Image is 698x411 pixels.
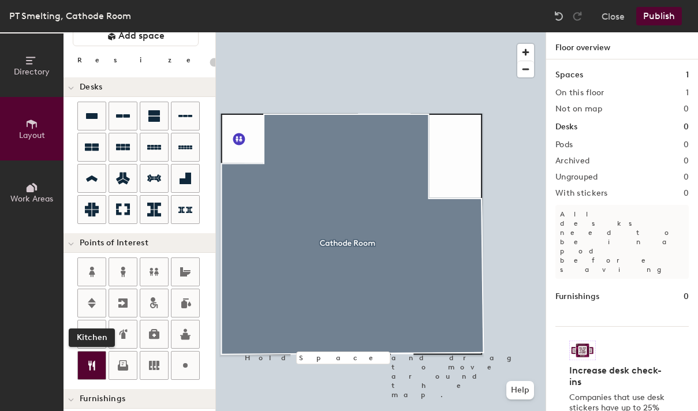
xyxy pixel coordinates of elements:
[555,189,608,198] h2: With stickers
[14,67,50,77] span: Directory
[636,7,682,25] button: Publish
[555,69,583,81] h1: Spaces
[506,381,534,399] button: Help
[555,121,577,133] h1: Desks
[19,130,45,140] span: Layout
[555,156,589,166] h2: Archived
[569,365,668,388] h4: Increase desk check-ins
[555,88,604,98] h2: On this floor
[10,194,53,204] span: Work Areas
[80,238,148,248] span: Points of Interest
[684,140,689,150] h2: 0
[555,205,689,279] p: All desks need to be in a pod before saving
[684,173,689,182] h2: 0
[555,290,599,303] h1: Furnishings
[73,25,199,46] button: Add space
[684,104,689,114] h2: 0
[684,156,689,166] h2: 0
[572,10,583,22] img: Redo
[684,290,689,303] h1: 0
[77,351,106,380] button: Kitchen
[684,189,689,198] h2: 0
[553,10,565,22] img: Undo
[602,7,625,25] button: Close
[686,88,689,98] h2: 1
[546,32,698,59] h1: Floor overview
[684,121,689,133] h1: 0
[77,55,205,65] div: Resize
[118,30,165,42] span: Add space
[686,69,689,81] h1: 1
[569,341,596,360] img: Sticker logo
[9,9,131,23] div: PT Smelting, Cathode Room
[80,394,125,403] span: Furnishings
[555,104,602,114] h2: Not on map
[555,140,573,150] h2: Pods
[80,83,102,92] span: Desks
[555,173,598,182] h2: Ungrouped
